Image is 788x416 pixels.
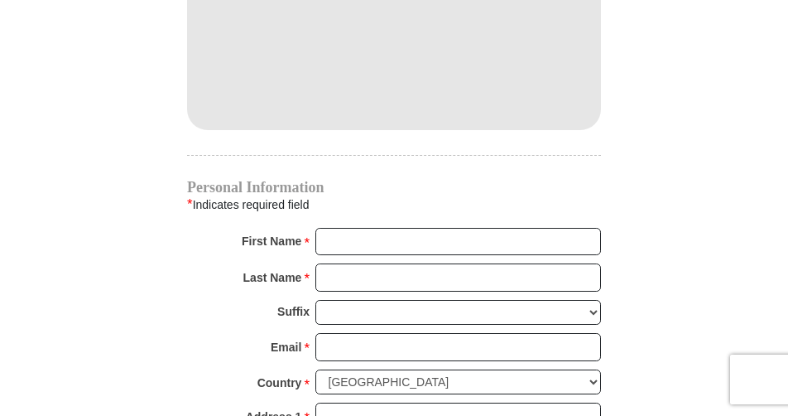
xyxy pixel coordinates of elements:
[242,230,301,253] strong: First Name
[187,194,601,215] div: Indicates required field
[271,336,301,359] strong: Email
[277,300,310,323] strong: Suffix
[187,181,601,194] h4: Personal Information
[243,266,302,289] strong: Last Name
[257,371,302,394] strong: Country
